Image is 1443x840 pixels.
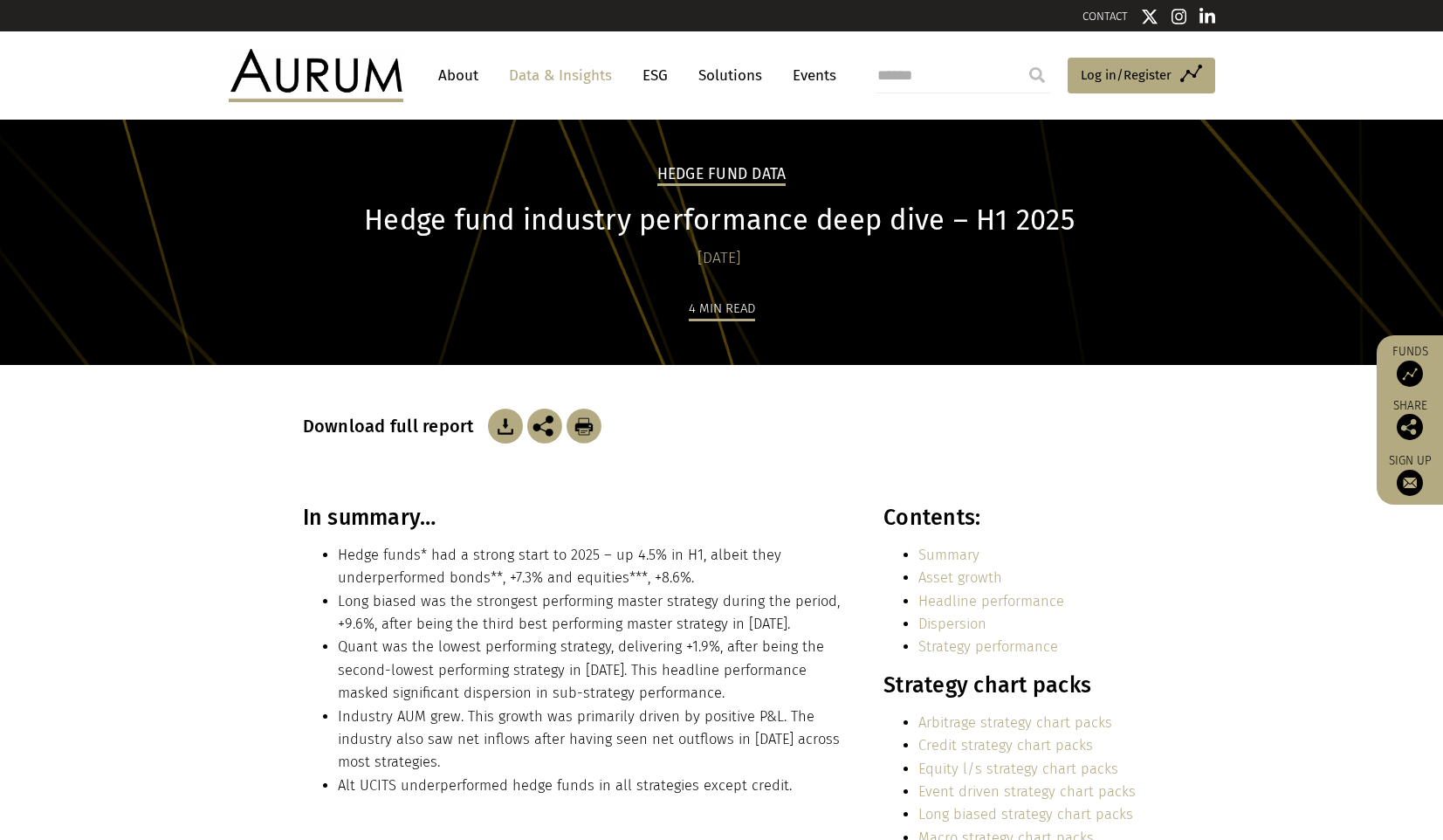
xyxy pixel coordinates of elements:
[500,59,621,92] a: Data & Insights
[918,569,1002,586] a: Asset growth
[689,298,755,321] div: 4 min read
[690,59,771,92] a: Solutions
[303,505,846,531] h3: In summary…
[883,672,1136,699] h3: Strategy chart packs
[338,590,846,637] li: Long biased was the strongest performing master strategy during the period, +9.6%, after being th...
[918,806,1133,823] a: Long biased strategy chart packs
[918,714,1112,731] a: Arbitrage strategy chart packs
[1172,8,1187,25] img: Instagram icon
[918,638,1058,655] a: Strategy performance
[918,616,986,632] a: Dispersion
[303,416,484,437] h3: Download full report
[303,246,1137,271] div: [DATE]
[338,636,846,705] li: Quant was the lowest performing strategy, delivering +1.9%, after being the second-lowest perform...
[1397,414,1423,440] img: Share this post
[657,165,787,186] h2: Hedge Fund Data
[634,59,677,92] a: ESG
[488,409,523,444] img: Download Article
[527,409,562,444] img: Share this post
[1385,400,1434,440] div: Share
[1141,8,1158,25] img: Twitter icon
[1082,10,1128,23] a: CONTACT
[883,505,1136,531] h3: Contents:
[338,775,846,797] li: Alt UCITS underperformed hedge funds in all strategies except credit.
[1385,453,1434,496] a: Sign up
[1385,344,1434,387] a: Funds
[567,409,601,444] img: Download Article
[1020,58,1055,93] input: Submit
[1199,8,1215,25] img: Linkedin icon
[918,761,1118,777] a: Equity l/s strategy chart packs
[338,544,846,590] li: Hedge funds* had a strong start to 2025 – up 4.5% in H1, albeit they underperformed bonds**, +7.3...
[338,706,846,775] li: Industry AUM grew. This growth was primarily driven by positive P&L. The industry also saw net in...
[1081,65,1172,86] span: Log in/Register
[918,737,1093,754] a: Credit strategy chart packs
[918,547,979,563] a: Summary
[1397,361,1423,387] img: Access Funds
[918,783,1136,800] a: Event driven strategy chart packs
[1397,470,1423,496] img: Sign up to our newsletter
[918,593,1064,609] a: Headline performance
[784,59,836,92] a: Events
[429,59,487,92] a: About
[229,49,403,101] img: Aurum
[1068,58,1215,94] a: Log in/Register
[303,203,1137,238] h1: Hedge fund industry performance deep dive – H1 2025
